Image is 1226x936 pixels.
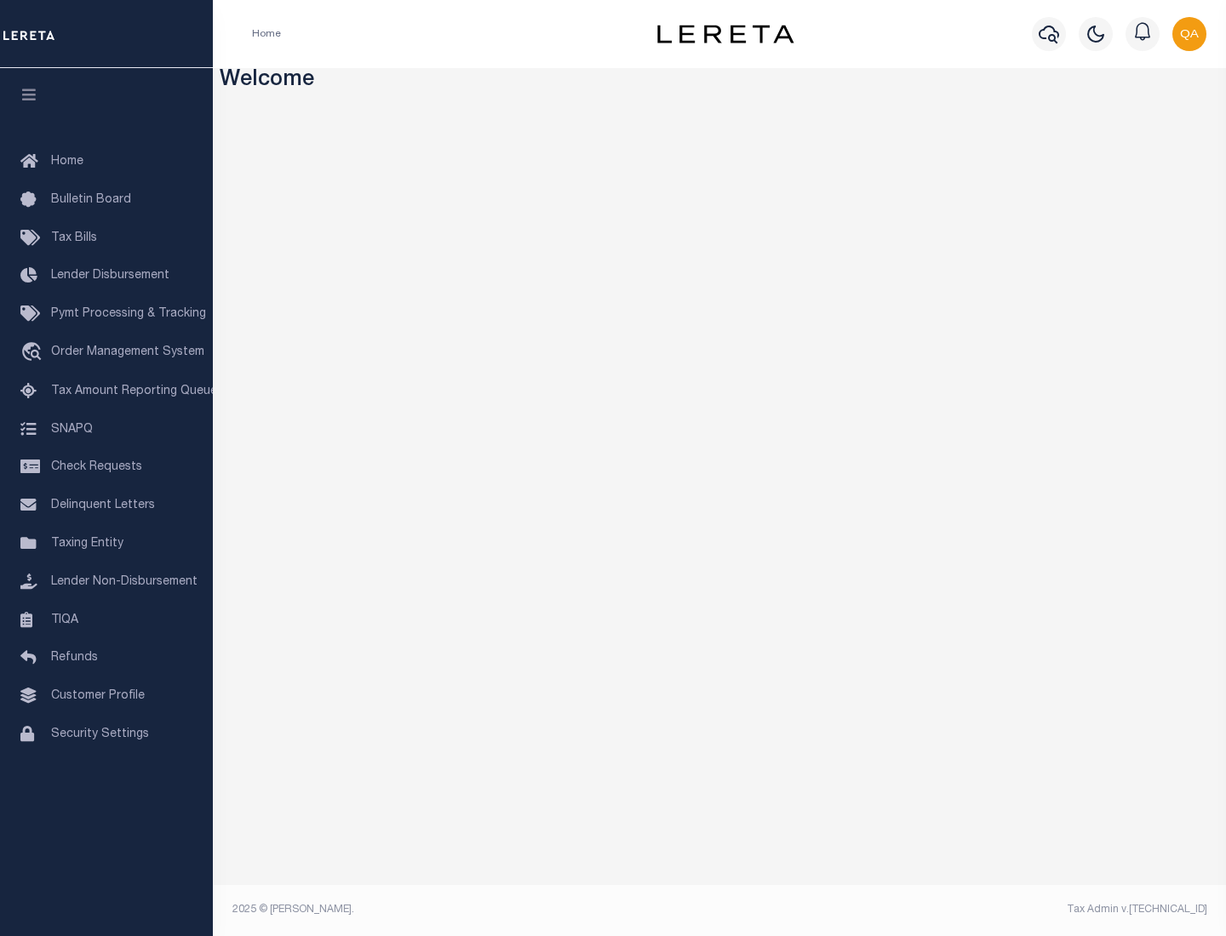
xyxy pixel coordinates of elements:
i: travel_explore [20,342,48,364]
span: Tax Bills [51,232,97,244]
span: Customer Profile [51,690,145,702]
span: Bulletin Board [51,194,131,206]
img: svg+xml;base64,PHN2ZyB4bWxucz0iaHR0cDovL3d3dy53My5vcmcvMjAwMC9zdmciIHBvaW50ZXItZXZlbnRzPSJub25lIi... [1172,17,1206,51]
span: Refunds [51,652,98,664]
span: Tax Amount Reporting Queue [51,385,217,397]
span: Pymt Processing & Tracking [51,308,206,320]
span: Lender Non-Disbursement [51,576,198,588]
span: Delinquent Letters [51,499,155,511]
span: TIQA [51,614,78,625]
span: Home [51,156,83,168]
span: SNAPQ [51,423,93,435]
img: logo-dark.svg [657,25,793,43]
span: Taxing Entity [51,538,123,550]
span: Check Requests [51,461,142,473]
div: Tax Admin v.[TECHNICAL_ID] [732,902,1207,917]
h3: Welcome [220,68,1220,94]
span: Security Settings [51,728,149,740]
div: 2025 © [PERSON_NAME]. [220,902,720,917]
li: Home [252,26,281,42]
span: Lender Disbursement [51,270,169,282]
span: Order Management System [51,346,204,358]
